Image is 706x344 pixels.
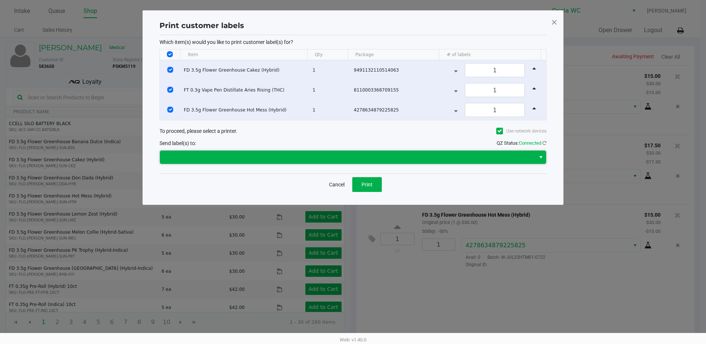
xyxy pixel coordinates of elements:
td: FD 3.5g Flower Greenhouse Cakez (Hybrid) [181,60,309,80]
button: Cancel [324,177,349,192]
span: Send label(s) to: [160,140,196,146]
input: Select Row [167,67,173,73]
p: Which item(s) would you like to print customer label(s) for? [160,39,546,45]
span: Connected [519,140,541,146]
button: Select [535,151,546,164]
td: 4278634879225825 [350,100,443,120]
label: Use network devices [496,128,546,134]
span: Web: v1.40.0 [340,337,366,343]
th: # of labels [439,49,541,60]
th: Item [180,49,307,60]
input: Select All Rows [167,51,173,57]
div: Data table [160,49,546,120]
th: Package [348,49,439,60]
input: Select Row [167,107,173,113]
td: FT 0.3g Vape Pen Distillate Aries Rising (THC) [181,80,309,100]
span: Print [361,182,373,188]
td: 1 [309,80,350,100]
td: 1 [309,100,350,120]
th: Qty [307,49,348,60]
span: QZ Status: [497,140,546,146]
td: 1 [309,60,350,80]
span: To proceed, please select a printer. [160,128,237,134]
td: 9491132110514063 [350,60,443,80]
button: Print [352,177,382,192]
td: FD 3.5g Flower Greenhouse Hot Mess (Hybrid) [181,100,309,120]
input: Select Row [167,87,173,93]
h1: Print customer labels [160,20,244,31]
td: 8110003368709155 [350,80,443,100]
